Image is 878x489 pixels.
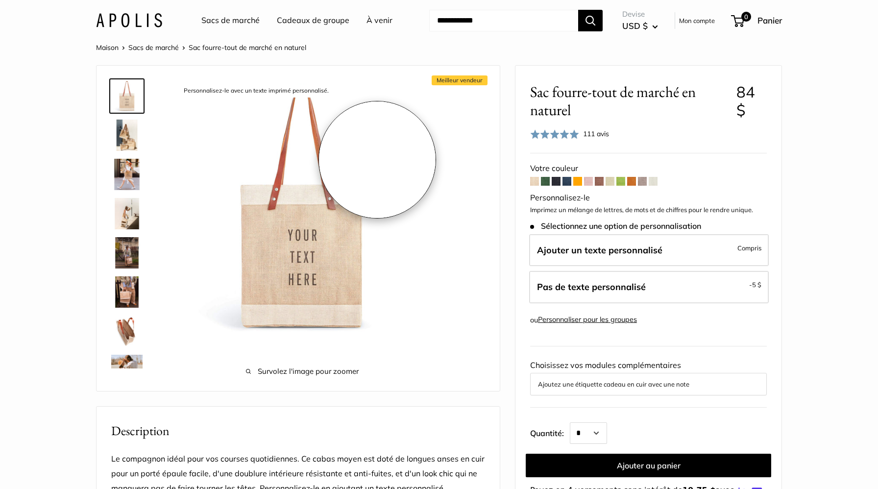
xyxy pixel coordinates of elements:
a: description_Un style sans effort qui sublime chaque instant [109,196,145,231]
font: Panier [757,15,782,25]
img: description_Un style sans effort qui sublime chaque instant [111,198,143,229]
a: Sac fourre-tout de marché en naturel [109,353,145,388]
a: Sacs de marché [201,13,260,28]
font: Meilleur vendeur [437,76,483,84]
font: 111 avis [583,129,609,138]
button: Recherche [578,10,603,31]
label: Laisser vide [529,271,769,303]
label: Ajouter un texte personnalisé [529,234,769,267]
font: Sacs de marché [201,15,260,25]
a: Maison [96,43,119,52]
input: Recherche... [429,10,578,31]
nav: Fil d'Ariane [96,41,306,54]
font: Imprimez un mélange de lettres, de mots et de chiffres pour le rendre unique. [530,206,753,214]
img: description_Le sac Original Market dans ses 4 styles natifs [111,120,143,151]
a: Personnaliser pour les groupes [538,315,637,324]
a: Cadeaux de groupe [277,13,349,28]
a: 0 Panier [732,13,782,28]
font: Ajouter un texte personnalisé [537,244,662,256]
img: description_Doublure intérieure résistante à l'eau. [111,316,143,347]
img: description_Personnalisez-le avec un texte imprimé personnalisé. [175,80,429,335]
img: description_Personnalisez-le avec un texte imprimé personnalisé. [111,80,143,112]
font: Mon compte [679,17,715,24]
a: Sac fourre-tout de marché en naturel [109,274,145,310]
font: Cadeaux de groupe [277,15,349,25]
button: Ajouter au panier [526,454,771,477]
font: Personnalisez-le [530,193,590,202]
font: - [749,281,752,289]
a: description_Personnalisez-le avec un texte imprimé personnalisé. [109,78,145,114]
button: USD $ [622,18,658,34]
font: Choisissez vos modules complémentaires [530,360,681,370]
img: Sac fourre-tout de marché en naturel [111,159,143,190]
font: Pas de texte personnalisé [537,281,646,293]
font: 84 $ [736,82,755,120]
img: Sac fourre-tout de marché en naturel [111,237,143,269]
font: 0 [744,13,748,21]
font: Quantité: [530,428,564,438]
font: Devise [622,9,645,19]
font: À venir [366,15,392,25]
font: Survolez l'image pour zoomer [258,367,359,376]
a: description_Doublure intérieure résistante à l'eau. [109,314,145,349]
font: USD $ [622,21,648,31]
a: Sac fourre-tout de marché en naturel [109,235,145,270]
font: Sélectionnez une option de personnalisation [541,221,701,231]
a: À venir [366,13,392,28]
font: Sac fourre-tout de marché en naturel [189,43,306,52]
img: Apolis [96,13,162,27]
a: Sacs de marché [128,43,179,52]
font: 5 $ [752,281,761,289]
button: Ajoutez une étiquette cadeau en cuir avec une note [538,378,759,390]
a: description_Le sac Original Market dans ses 4 styles natifs [109,118,145,153]
font: Compris [737,244,761,252]
img: Sac fourre-tout de marché en naturel [111,355,143,386]
font: Ajoutez une étiquette cadeau en cuir avec une note [538,380,689,388]
font: ou [530,316,538,324]
font: Votre couleur [530,163,578,173]
img: Sac fourre-tout de marché en naturel [111,276,143,308]
a: Mon compte [679,15,715,26]
a: Sac fourre-tout de marché en naturel [109,157,145,192]
font: Sac fourre-tout de marché en naturel [530,82,696,120]
font: Personnalisez-le avec un texte imprimé personnalisé. [184,87,329,94]
font: Description [111,422,170,439]
font: Ajouter au panier [617,461,681,470]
